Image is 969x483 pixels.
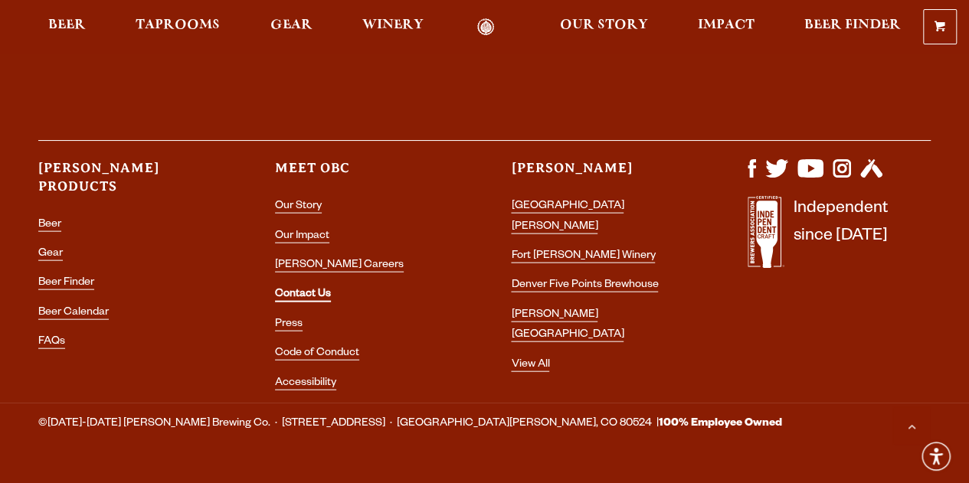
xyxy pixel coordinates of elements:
[659,418,782,430] strong: 100% Employee Owned
[748,170,756,182] a: Visit us on Facebook
[275,377,336,390] a: Accessibility
[260,18,322,36] a: Gear
[765,170,788,182] a: Visit us on X (formerly Twitter)
[550,18,658,36] a: Our Story
[38,248,63,261] a: Gear
[804,19,901,31] span: Beer Finder
[275,259,404,273] a: [PERSON_NAME] Careers
[688,18,764,36] a: Impact
[511,250,655,263] a: Fort [PERSON_NAME] Winery
[136,19,220,31] span: Taprooms
[457,18,515,36] a: Odell Home
[511,159,694,191] h3: [PERSON_NAME]
[275,159,458,191] h3: Meet OBC
[794,196,888,276] p: Independent since [DATE]
[38,219,61,232] a: Beer
[38,414,782,434] span: ©[DATE]-[DATE] [PERSON_NAME] Brewing Co. · [STREET_ADDRESS] · [GEOGRAPHIC_DATA][PERSON_NAME], CO ...
[860,170,882,182] a: Visit us on Untappd
[919,439,953,473] div: Accessibility Menu
[560,19,648,31] span: Our Story
[48,19,86,31] span: Beer
[511,359,549,372] a: View All
[511,279,658,292] a: Denver Five Points Brewhouse
[275,348,359,361] a: Code of Conduct
[833,170,851,182] a: Visit us on Instagram
[275,318,303,331] a: Press
[38,336,65,349] a: FAQs
[511,309,624,342] a: [PERSON_NAME] [GEOGRAPHIC_DATA]
[126,18,230,36] a: Taprooms
[892,406,931,445] a: Scroll to top
[38,277,94,290] a: Beer Finder
[275,230,329,243] a: Our Impact
[797,170,823,182] a: Visit us on YouTube
[362,19,424,31] span: Winery
[794,18,911,36] a: Beer Finder
[698,19,755,31] span: Impact
[38,307,109,320] a: Beer Calendar
[275,201,322,214] a: Our Story
[38,159,221,208] h3: [PERSON_NAME] Products
[275,289,331,302] a: Contact Us
[511,201,624,233] a: [GEOGRAPHIC_DATA][PERSON_NAME]
[270,19,313,31] span: Gear
[38,18,96,36] a: Beer
[352,18,434,36] a: Winery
